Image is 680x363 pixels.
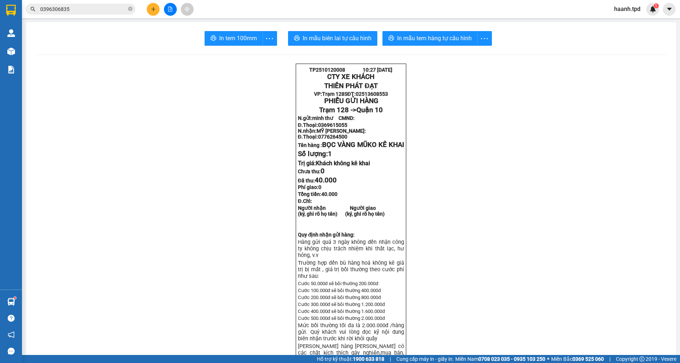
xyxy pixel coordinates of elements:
span: Hàng gửi quá 3 ngày không đến nhận công ty không chịu trách nhiệm khi thất lạc, hư hỏn... [298,239,404,258]
span: TP2510120008 [309,67,345,73]
span: notification [8,331,15,338]
input: Tìm tên, số ĐT hoặc mã đơn [40,5,127,13]
span: ⚪️ [547,358,549,360]
span: more [478,34,492,43]
button: more [477,31,492,46]
img: solution-icon [7,66,15,73]
strong: CTY XE KHÁCH [327,73,374,81]
span: more [263,34,277,43]
strong: Tên hàng : [298,142,404,148]
span: Hỗ trợ kỹ thuật: [317,355,384,363]
button: more [262,31,277,46]
span: | [609,355,610,363]
span: Cước 200.000đ sẽ bồi thường 800.000đ [298,295,381,300]
strong: Đã thu: [298,178,337,184]
span: In mẫu biên lai tự cấu hình [303,34,371,43]
span: 0776264500 [318,134,347,140]
strong: Đ.Thoại: [298,122,347,128]
strong: 1900 633 818 [353,356,384,362]
span: Trạm 128 [322,91,344,97]
span: 0369615055 [318,122,347,128]
span: printer [210,35,216,42]
sup: 1 [14,297,16,299]
button: aim [181,3,194,16]
button: caret-down [663,3,676,16]
span: 40.000 [321,191,337,197]
span: Miền Nam [455,355,545,363]
span: PHIẾU GỬI HÀNG [324,97,378,105]
span: Cung cấp máy in - giấy in: [396,355,453,363]
span: minh thư CMND: [312,115,355,121]
button: printerIn mẫu tem hàng tự cấu hình [382,31,478,46]
span: In mẫu tem hàng tự cấu hình [397,34,472,43]
strong: Người nhận Người giao [298,205,376,211]
strong: 0708 023 035 - 0935 103 250 [478,356,545,362]
span: 10:27 [363,67,376,73]
button: file-add [164,3,177,16]
strong: 0369 525 060 [572,356,604,362]
span: caret-down [666,6,673,12]
span: file-add [168,7,173,12]
span: Cước 400.000đ sẽ bồi thường 1.600.000đ [298,309,385,314]
span: 0 [318,184,321,190]
span: Mức bồi thường tối đa là 2.000.000đ /hàng gửi. Quý khách vui lòng đọc kỹ nội dung biên nhận trước... [298,322,404,342]
span: printer [294,35,300,42]
span: KO KÊ KHAI [367,141,404,149]
span: close-circle [128,6,132,13]
span: aim [184,7,190,12]
span: 1 [328,150,332,158]
button: printerIn mẫu biên lai tự cấu hình [288,31,377,46]
strong: N.gửi: [298,115,355,121]
span: | [390,355,391,363]
span: Miền Bắc [551,355,604,363]
strong: Phí giao: [298,184,321,190]
img: warehouse-icon [7,298,15,306]
span: message [8,348,15,355]
img: warehouse-icon [7,48,15,55]
button: printerIn tem 100mm [205,31,263,46]
span: Tổng tiền: [298,191,337,197]
span: In tem 100mm [219,34,257,43]
span: close-circle [128,7,132,11]
strong: THIÊN PHÁT ĐẠT [324,82,377,90]
strong: Quy định nhận gửi hàng: [298,232,355,238]
span: Cước 300.000đ sẽ bồi thường 1.200.000đ [298,302,385,307]
span: haanh.tpd [608,4,646,14]
strong: N.nhận: [298,128,366,134]
span: search [30,7,36,12]
span: question-circle [8,315,15,322]
strong: Chưa thu: [298,169,325,174]
span: Cước 50.000đ sẽ bồi thường 200.000đ [298,281,378,286]
span: Trị giá: [298,160,370,167]
strong: VP: SĐT: [314,91,388,97]
button: plus [147,3,160,16]
span: 1 [655,3,657,8]
span: 40.000 [315,176,337,184]
strong: Đ.Thoại: [298,134,347,140]
sup: 1 [654,3,659,8]
span: Cước 100.000đ sẽ bồi thường 400.000đ [298,288,381,293]
strong: (ký, ghi rõ họ tên) (ký, ghi rõ họ tên) [298,211,385,217]
img: icon-new-feature [650,6,656,12]
span: Cước 500.000đ sẽ bồi thường 2.000.000đ [298,315,385,321]
span: Trường hợp đền bù hàng hoá không kê giá trị bị mất , giá trị bồi thường theo cước phí như sau: [298,260,404,279]
img: warehouse-icon [7,29,15,37]
span: Số lượng: [298,150,332,158]
span: Quận 10 [356,106,383,114]
span: 0 [321,167,325,175]
img: logo-vxr [6,5,16,16]
span: [DATE] [377,67,392,73]
span: printer [388,35,394,42]
span: BỌC VÀNG MŨ [322,141,404,149]
span: 02513608553 [356,91,388,97]
span: Đ.Chỉ: [298,198,312,204]
span: Trạm 128 -> [319,106,383,114]
span: MỸ [PERSON_NAME]: [317,128,366,134]
span: copyright [639,356,644,362]
span: plus [151,7,156,12]
span: Khách không kê khai [316,160,370,167]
